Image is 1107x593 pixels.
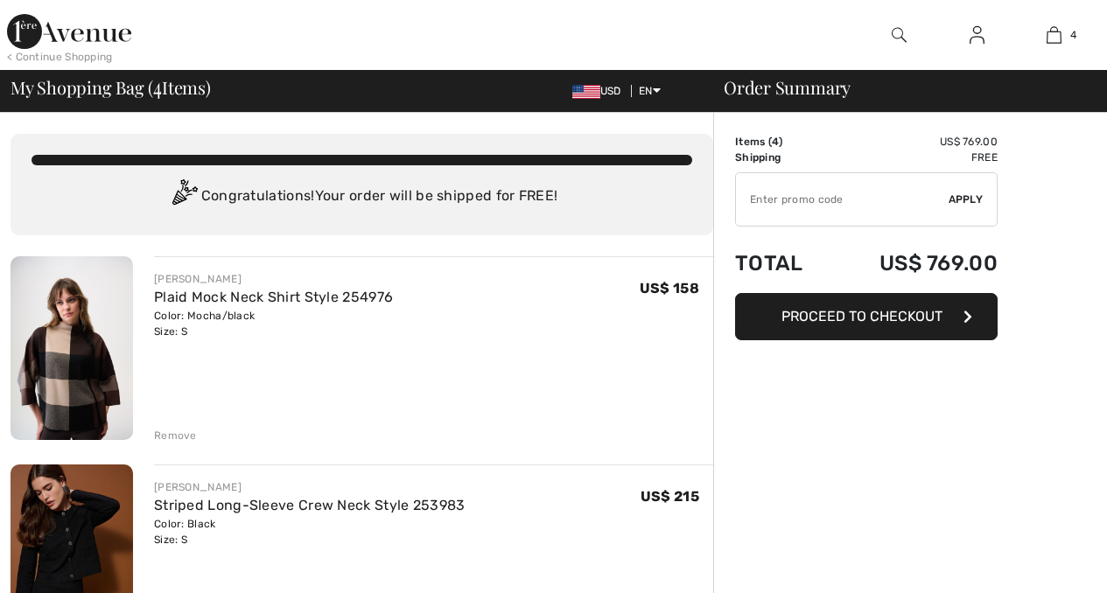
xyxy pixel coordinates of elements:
[735,150,830,165] td: Shipping
[1047,24,1061,45] img: My Bag
[154,479,466,495] div: [PERSON_NAME]
[11,256,133,440] img: Plaid Mock Neck Shirt Style 254976
[956,24,998,46] a: Sign In
[1016,24,1092,45] a: 4
[781,308,942,324] span: Proceed to Checkout
[154,516,466,548] div: Color: Black Size: S
[572,85,628,97] span: USD
[154,308,393,339] div: Color: Mocha/black Size: S
[772,136,779,148] span: 4
[949,192,984,207] span: Apply
[735,134,830,150] td: Items ( )
[7,14,131,49] img: 1ère Avenue
[736,173,949,226] input: Promo code
[32,179,692,214] div: Congratulations! Your order will be shipped for FREE!
[641,488,699,505] span: US$ 215
[11,79,211,96] span: My Shopping Bag ( Items)
[639,85,661,97] span: EN
[970,24,984,45] img: My Info
[892,24,907,45] img: search the website
[830,134,998,150] td: US$ 769.00
[735,234,830,293] td: Total
[154,289,393,305] a: Plaid Mock Neck Shirt Style 254976
[153,74,162,97] span: 4
[166,179,201,214] img: Congratulation2.svg
[154,271,393,287] div: [PERSON_NAME]
[640,280,699,296] span: US$ 158
[735,293,998,340] button: Proceed to Checkout
[830,150,998,165] td: Free
[830,234,998,293] td: US$ 769.00
[154,497,466,513] a: Striped Long-Sleeve Crew Neck Style 253983
[1070,27,1076,43] span: 4
[703,79,1096,96] div: Order Summary
[154,428,197,443] div: Remove
[7,49,113,65] div: < Continue Shopping
[572,85,600,99] img: US Dollar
